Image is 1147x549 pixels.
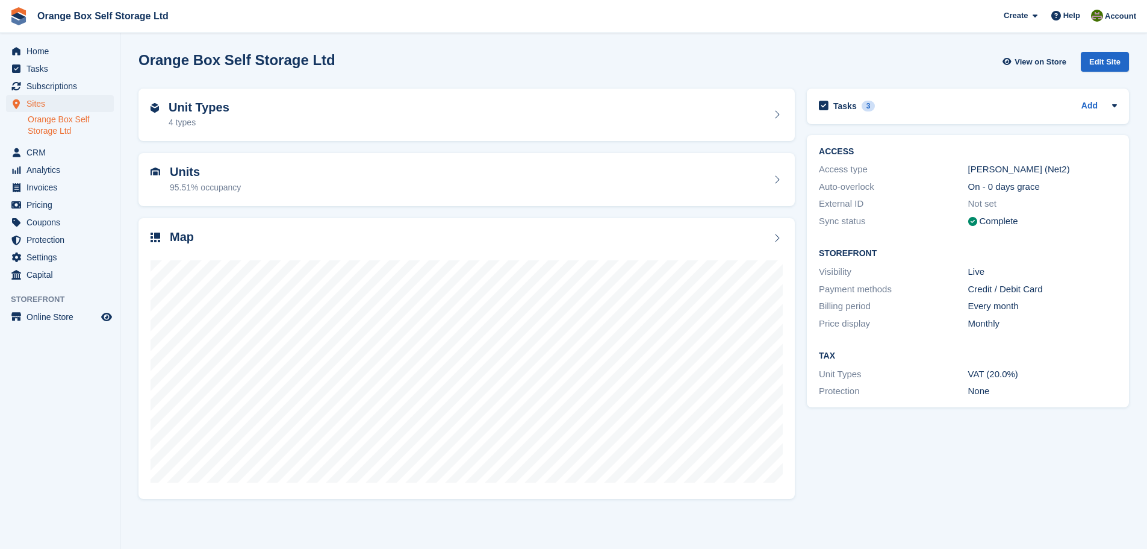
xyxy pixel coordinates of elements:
a: Units 95.51% occupancy [138,153,795,206]
h2: Map [170,230,194,244]
a: menu [6,144,114,161]
div: Access type [819,163,968,177]
span: Tasks [26,60,99,77]
div: Unit Types [819,368,968,381]
div: Every month [968,300,1117,313]
a: View on Store [1001,52,1071,72]
h2: Storefront [819,249,1117,259]
a: menu [6,162,114,178]
div: Payment methods [819,283,968,296]
a: Map [138,218,795,500]
div: Complete [980,215,1018,228]
span: View on Store [1015,56,1066,68]
a: menu [6,266,114,283]
div: Monthly [968,317,1117,331]
div: Visibility [819,265,968,279]
a: menu [6,78,114,95]
img: Pippa White [1091,10,1103,22]
h2: Unit Types [169,101,229,115]
div: Auto-overlock [819,180,968,194]
a: menu [6,309,114,325]
span: Storefront [11,293,120,306]
span: Pricing [26,196,99,213]
span: Account [1105,10,1136,22]
div: [PERSON_NAME] (Net2) [968,163,1117,177]
span: CRM [26,144,99,161]
span: Analytics [26,162,99,178]
div: Not set [968,197,1117,211]
div: Edit Site [1081,52,1129,72]
span: Protection [26,231,99,248]
span: Help [1063,10,1080,22]
div: 4 types [169,116,229,129]
h2: Tax [819,351,1117,361]
span: Invoices [26,179,99,196]
div: Protection [819,384,968,398]
div: Credit / Debit Card [968,283,1117,296]
a: Orange Box Self Storage Ltd [28,114,114,137]
h2: Orange Box Self Storage Ltd [138,52,335,68]
img: unit-type-icn-2b2737a686de81e16bb02015468b77c625bbabd49415b5ef34ead5e3b44a266d.svg [151,103,159,113]
div: Sync status [819,215,968,228]
span: Settings [26,249,99,266]
a: Orange Box Self Storage Ltd [33,6,173,26]
div: On - 0 days grace [968,180,1117,194]
a: menu [6,43,114,60]
span: Create [1004,10,1028,22]
img: stora-icon-8386f47178a22dfd0bd8f6a31ec36ba5ce8667c1dd55bd0f319d3a0aa187defe.svg [10,7,28,25]
span: Sites [26,95,99,112]
a: Add [1081,99,1098,113]
div: 95.51% occupancy [170,181,241,194]
a: Edit Site [1081,52,1129,77]
a: menu [6,196,114,213]
span: Home [26,43,99,60]
span: Coupons [26,214,99,231]
div: External ID [819,197,968,211]
div: Billing period [819,300,968,313]
a: menu [6,231,114,248]
h2: ACCESS [819,147,1117,157]
a: menu [6,60,114,77]
a: menu [6,179,114,196]
a: menu [6,95,114,112]
a: Preview store [99,310,114,324]
div: Price display [819,317,968,331]
div: None [968,384,1117,398]
span: Subscriptions [26,78,99,95]
a: menu [6,249,114,266]
h2: Tasks [833,101,857,111]
img: unit-icn-7be61d7bf1b0ce9d3e12c5938cc71ed9869f7b940bace4675aadf7bd6d80202e.svg [151,168,160,176]
span: Online Store [26,309,99,325]
a: Unit Types 4 types [138,89,795,142]
div: 3 [862,101,875,111]
div: Live [968,265,1117,279]
a: menu [6,214,114,231]
img: map-icn-33ee37083ee616e46c38cad1a60f524a97daa1e2b2c8c0bc3eb3415660979fc1.svg [151,233,160,242]
div: VAT (20.0%) [968,368,1117,381]
h2: Units [170,165,241,179]
span: Capital [26,266,99,283]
